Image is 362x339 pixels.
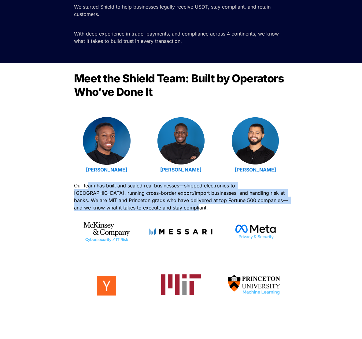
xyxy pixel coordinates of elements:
span: With deep experience in trade, payments, and compliance across 4 continents, we know what it take... [74,31,280,44]
span: We started Shield to help businesses legally receive USDT, stay compliant, and retain customers. [74,4,272,17]
a: [PERSON_NAME] [235,167,276,173]
a: [PERSON_NAME] [160,167,201,173]
span: Our team has built and scaled real businesses—shipped electronics to [GEOGRAPHIC_DATA], running c... [74,183,289,211]
a: [PERSON_NAME] [86,167,127,173]
span: Meet the Shield Team: Built by Operators Who’ve Done It [74,72,286,99]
